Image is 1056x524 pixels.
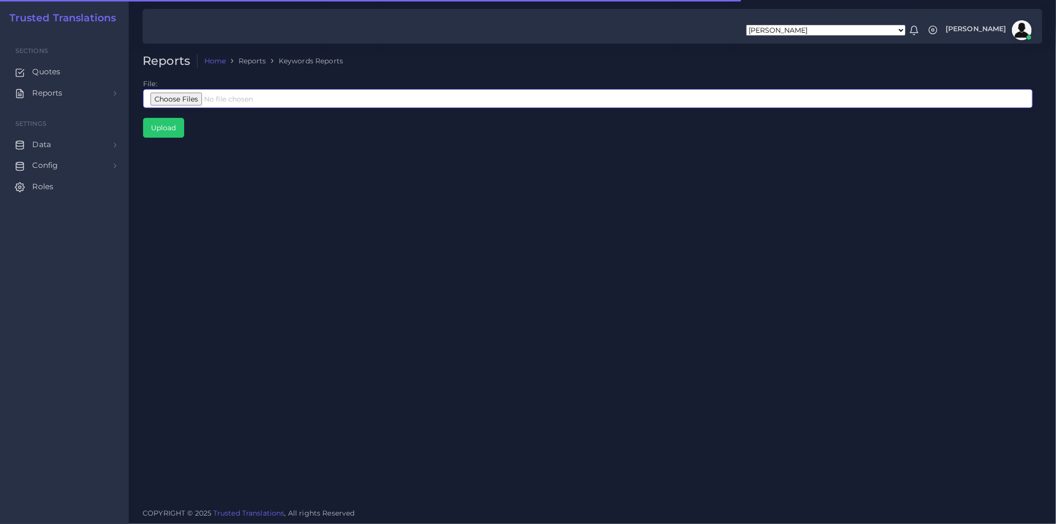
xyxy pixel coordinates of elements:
span: Roles [32,181,53,192]
li: Keywords Reports [266,56,343,66]
span: , All rights Reserved [285,508,355,519]
img: avatar [1012,20,1032,40]
a: Data [7,134,121,155]
li: Reports [226,56,266,66]
span: COPYRIGHT © 2025 [143,508,355,519]
a: Config [7,155,121,176]
a: Trusted Translations [2,12,116,24]
a: Trusted Translations [213,509,285,518]
span: Data [32,139,51,150]
td: File: [143,78,1033,138]
a: Home [204,56,226,66]
span: Settings [15,120,47,127]
a: Roles [7,176,121,197]
h2: Reports [143,54,198,68]
a: Reports [7,83,121,104]
span: Reports [32,88,62,99]
span: Config [32,160,58,171]
span: Sections [15,47,48,54]
a: Quotes [7,61,121,82]
a: [PERSON_NAME]avatar [941,20,1035,40]
input: Upload [144,118,184,137]
span: [PERSON_NAME] [946,25,1006,32]
span: Quotes [32,66,60,77]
